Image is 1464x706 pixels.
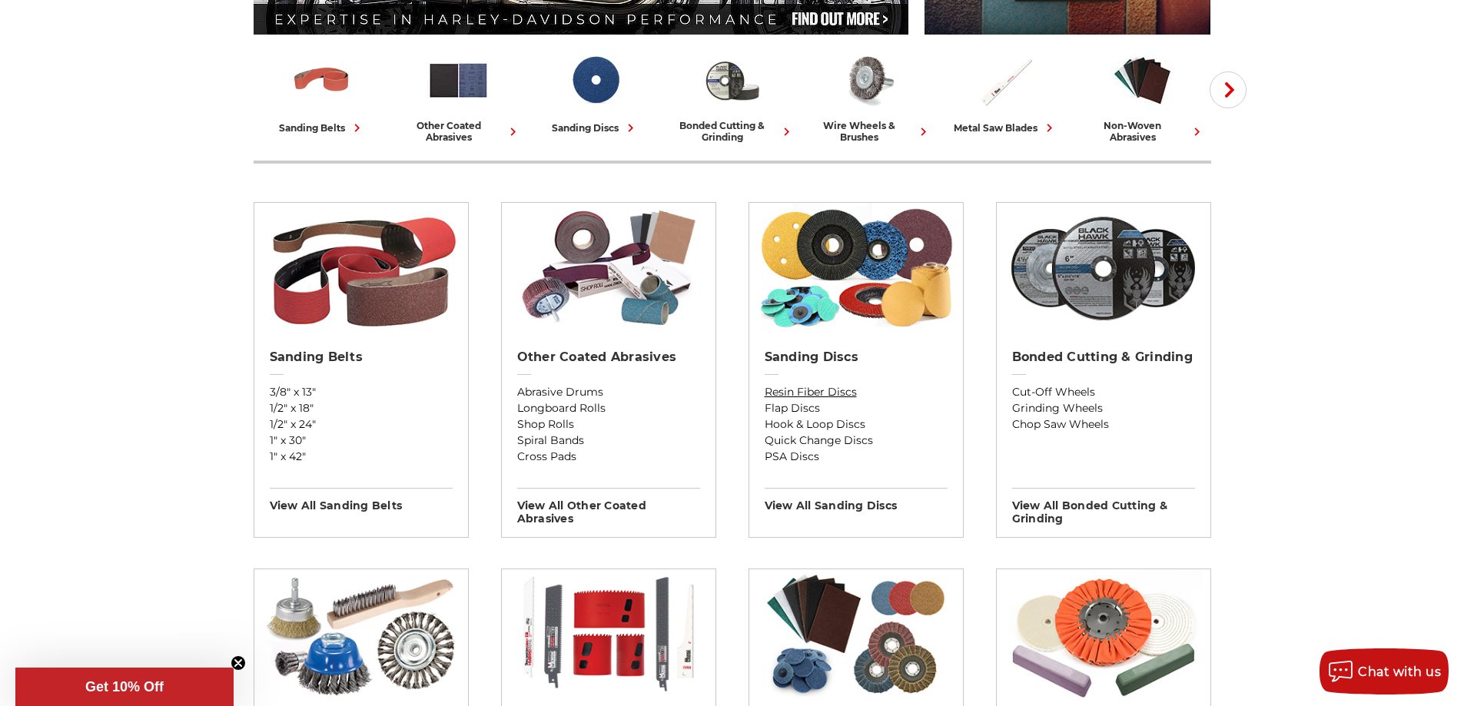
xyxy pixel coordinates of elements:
[765,400,948,416] a: Flap Discs
[1012,400,1195,416] a: Grinding Wheels
[1004,569,1203,700] img: Buffing & Polishing
[1081,48,1205,143] a: non-woven abrasives
[270,488,453,512] h3: View All sanding belts
[1012,350,1195,365] h2: Bonded Cutting & Grinding
[563,48,627,112] img: Sanding Discs
[1012,416,1195,433] a: Chop Saw Wheels
[670,120,795,143] div: bonded cutting & grinding
[1012,488,1195,525] h3: View All bonded cutting & grinding
[517,488,700,525] h3: View All other coated abrasives
[260,48,384,136] a: sanding belts
[954,120,1057,136] div: metal saw blades
[1012,384,1195,400] a: Cut-Off Wheels
[1004,203,1203,333] img: Bonded Cutting & Grinding
[974,48,1037,112] img: Metal Saw Blades
[700,48,764,112] img: Bonded Cutting & Grinding
[552,120,639,136] div: sanding discs
[261,569,460,700] img: Wire Wheels & Brushes
[765,488,948,512] h3: View All sanding discs
[837,48,901,112] img: Wire Wheels & Brushes
[756,569,955,700] img: Non-woven Abrasives
[509,203,708,333] img: Other Coated Abrasives
[517,350,700,365] h2: Other Coated Abrasives
[509,569,708,700] img: Metal Saw Blades
[279,120,365,136] div: sanding belts
[765,449,948,465] a: PSA Discs
[517,449,700,465] a: Cross Pads
[231,655,246,671] button: Close teaser
[270,384,453,400] a: 3/8" x 13"
[670,48,795,143] a: bonded cutting & grinding
[270,400,453,416] a: 1/2" x 18"
[397,48,521,143] a: other coated abrasives
[270,449,453,465] a: 1" x 42"
[765,433,948,449] a: Quick Change Discs
[517,400,700,416] a: Longboard Rolls
[1210,71,1247,108] button: Next
[765,384,948,400] a: Resin Fiber Discs
[397,120,521,143] div: other coated abrasives
[533,48,658,136] a: sanding discs
[944,48,1068,136] a: metal saw blades
[290,48,354,112] img: Sanding Belts
[427,48,490,112] img: Other Coated Abrasives
[765,350,948,365] h2: Sanding Discs
[270,416,453,433] a: 1/2" x 24"
[270,350,453,365] h2: Sanding Belts
[85,679,164,694] span: Get 10% Off
[807,120,931,143] div: wire wheels & brushes
[1358,665,1441,679] span: Chat with us
[517,384,700,400] a: Abrasive Drums
[807,48,931,143] a: wire wheels & brushes
[15,668,234,706] div: Get 10% OffClose teaser
[517,416,700,433] a: Shop Rolls
[1320,648,1449,694] button: Chat with us
[765,416,948,433] a: Hook & Loop Discs
[1110,48,1174,112] img: Non-woven Abrasives
[261,203,460,333] img: Sanding Belts
[1081,120,1205,143] div: non-woven abrasives
[517,433,700,449] a: Spiral Bands
[756,203,955,333] img: Sanding Discs
[270,433,453,449] a: 1" x 30"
